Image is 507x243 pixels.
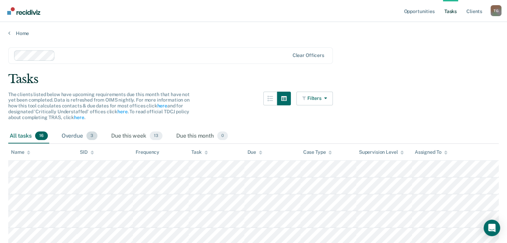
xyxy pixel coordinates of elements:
[359,149,404,155] div: Supervision Level
[191,149,208,155] div: Task
[303,149,332,155] div: Case Type
[86,131,97,140] span: 3
[8,30,499,36] a: Home
[8,129,49,144] div: All tasks16
[490,5,501,16] button: Profile dropdown button
[60,129,99,144] div: Overdue3
[247,149,262,155] div: Due
[136,149,159,155] div: Frequency
[175,129,229,144] div: Due this month0
[11,149,30,155] div: Name
[8,92,190,120] span: The clients listed below have upcoming requirements due this month that have not yet been complet...
[7,7,40,15] img: Recidiviz
[296,92,333,105] button: Filters
[157,103,167,108] a: here
[74,115,84,120] a: here
[35,131,48,140] span: 16
[150,131,162,140] span: 13
[110,129,164,144] div: Due this week13
[80,149,94,155] div: SID
[415,149,447,155] div: Assigned To
[8,72,499,86] div: Tasks
[117,109,127,114] a: here
[217,131,228,140] span: 0
[293,53,324,58] div: Clear officers
[490,5,501,16] div: T G
[484,220,500,236] div: Open Intercom Messenger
